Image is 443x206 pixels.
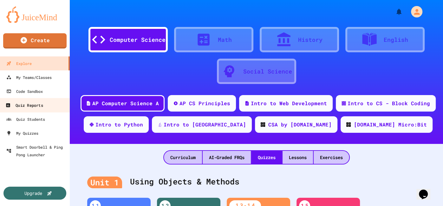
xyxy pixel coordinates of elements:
div: Using Objects & Methods [87,169,426,195]
div: My Teams/Classes [6,74,52,81]
div: History [298,35,322,44]
div: AP Computer Science A [92,100,159,107]
div: My Notifications [383,6,404,17]
div: Intro to CS - Block Coding [348,100,430,107]
div: English [384,35,408,44]
div: Curriculum [164,151,202,164]
div: Computer Science [110,35,166,44]
div: Social Science [243,67,292,76]
div: Lessons [283,151,313,164]
div: AI-Graded FRQs [203,151,251,164]
iframe: chat widget [416,181,437,200]
div: Math [218,35,232,44]
div: Unit 1 [87,177,122,189]
div: AP CS Principles [179,100,230,107]
div: Intro to Web Development [251,100,327,107]
div: Quiz Students [6,115,45,123]
img: logo-orange.svg [6,6,63,23]
div: Intro to Python [95,121,143,128]
img: CODE_logo_RGB.png [261,122,265,127]
div: [DOMAIN_NAME] Micro:Bit [354,121,427,128]
div: Code Sandbox [6,87,43,95]
div: Quizzes [251,151,282,164]
div: Smart Doorbell & Ping Pong Launcher [6,143,67,158]
a: Create [3,33,67,48]
div: CSA by [DOMAIN_NAME] [268,121,332,128]
div: Intro to [GEOGRAPHIC_DATA] [164,121,246,128]
div: Explore [6,60,32,67]
div: My Account [404,4,424,19]
div: Upgrade [24,190,42,196]
div: Exercises [314,151,349,164]
div: Quiz Reports [5,101,43,109]
div: My Quizzes [6,129,38,137]
img: CODE_logo_RGB.png [346,122,351,127]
